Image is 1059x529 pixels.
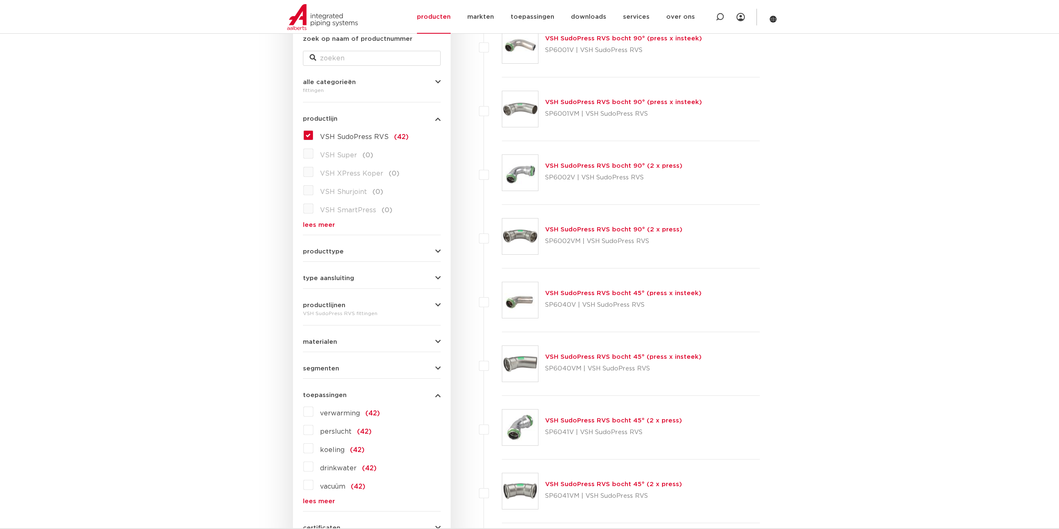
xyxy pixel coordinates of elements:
[502,155,538,191] img: Thumbnail for VSH SudoPress RVS bocht 90° (2 x press)
[545,489,682,503] p: SP6041VM | VSH SudoPress RVS
[365,410,380,417] span: (42)
[545,35,702,42] a: VSH SudoPress RVS bocht 90° (press x insteek)
[303,339,337,345] span: materialen
[303,79,356,85] span: alle categorieën
[545,290,702,296] a: VSH SudoPress RVS bocht 45° (press x insteek)
[382,207,392,214] span: (0)
[303,116,441,122] button: productlijn
[372,189,383,195] span: (0)
[545,44,702,57] p: SP6001V | VSH SudoPress RVS
[303,116,337,122] span: productlijn
[320,152,357,159] span: VSH Super
[303,248,441,255] button: producttype
[303,498,441,504] a: lees meer
[320,189,367,195] span: VSH Shurjoint
[303,85,441,95] div: fittingen
[502,346,538,382] img: Thumbnail for VSH SudoPress RVS bocht 45° (press x insteek)
[320,207,376,214] span: VSH SmartPress
[545,163,682,169] a: VSH SudoPress RVS bocht 90° (2 x press)
[502,473,538,509] img: Thumbnail for VSH SudoPress RVS bocht 45° (2 x press)
[394,134,409,140] span: (42)
[545,417,682,424] a: VSH SudoPress RVS bocht 45° (2 x press)
[545,99,702,105] a: VSH SudoPress RVS bocht 90° (press x insteek)
[303,365,339,372] span: segmenten
[320,465,357,472] span: drinkwater
[303,302,441,308] button: productlijnen
[362,152,373,159] span: (0)
[350,447,365,453] span: (42)
[389,170,399,177] span: (0)
[545,426,682,439] p: SP6041V | VSH SudoPress RVS
[303,275,441,281] button: type aansluiting
[320,170,383,177] span: VSH XPress Koper
[545,171,682,184] p: SP6002V | VSH SudoPress RVS
[545,235,682,248] p: SP6002VM | VSH SudoPress RVS
[545,107,702,121] p: SP6001VM | VSH SudoPress RVS
[502,410,538,445] img: Thumbnail for VSH SudoPress RVS bocht 45° (2 x press)
[303,275,354,281] span: type aansluiting
[303,51,441,66] input: zoeken
[502,282,538,318] img: Thumbnail for VSH SudoPress RVS bocht 45° (press x insteek)
[545,481,682,487] a: VSH SudoPress RVS bocht 45° (2 x press)
[320,483,345,490] span: vacuüm
[303,79,441,85] button: alle categorieën
[303,392,441,398] button: toepassingen
[545,362,702,375] p: SP6040VM | VSH SudoPress RVS
[303,308,441,318] div: VSH SudoPress RVS fittingen
[320,134,389,140] span: VSH SudoPress RVS
[320,428,352,435] span: perslucht
[545,354,702,360] a: VSH SudoPress RVS bocht 45° (press x insteek)
[320,447,345,453] span: koeling
[303,392,347,398] span: toepassingen
[351,483,365,490] span: (42)
[357,428,372,435] span: (42)
[502,219,538,254] img: Thumbnail for VSH SudoPress RVS bocht 90° (2 x press)
[502,27,538,63] img: Thumbnail for VSH SudoPress RVS bocht 90° (press x insteek)
[303,302,345,308] span: productlijnen
[303,365,441,372] button: segmenten
[303,34,412,44] label: zoek op naam of productnummer
[362,465,377,472] span: (42)
[303,222,441,228] a: lees meer
[545,298,702,312] p: SP6040V | VSH SudoPress RVS
[502,91,538,127] img: Thumbnail for VSH SudoPress RVS bocht 90° (press x insteek)
[545,226,682,233] a: VSH SudoPress RVS bocht 90° (2 x press)
[303,339,441,345] button: materialen
[303,248,344,255] span: producttype
[320,410,360,417] span: verwarming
